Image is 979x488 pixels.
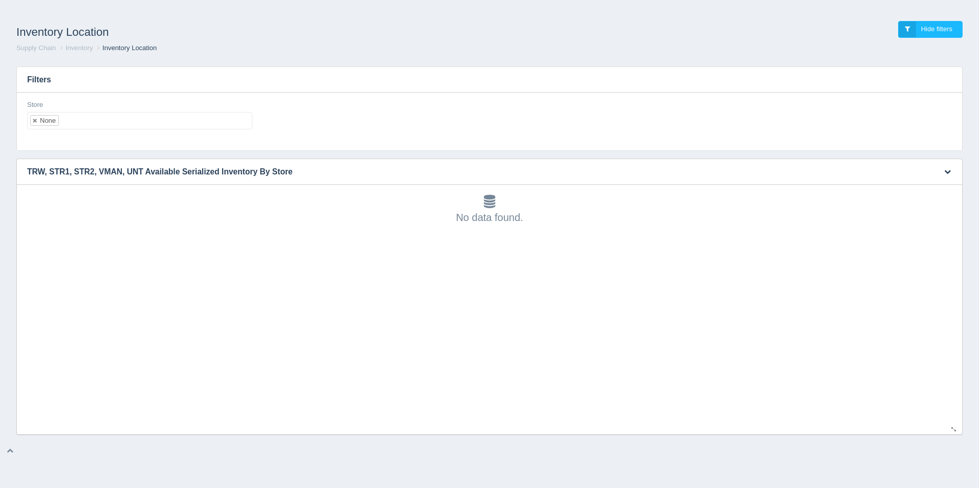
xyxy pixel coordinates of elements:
a: Hide filters [898,21,963,38]
h3: TRW, STR1, STR2, VMAN, UNT Available Serialized Inventory By Store [17,159,931,185]
h1: Inventory Location [16,21,489,43]
a: Inventory [66,44,93,52]
div: None [40,117,56,124]
span: Hide filters [921,25,952,33]
h3: Filters [17,67,962,93]
li: Inventory Location [95,43,157,53]
a: Supply Chain [16,44,56,52]
div: No data found. [27,195,952,225]
label: Store [27,100,43,110]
